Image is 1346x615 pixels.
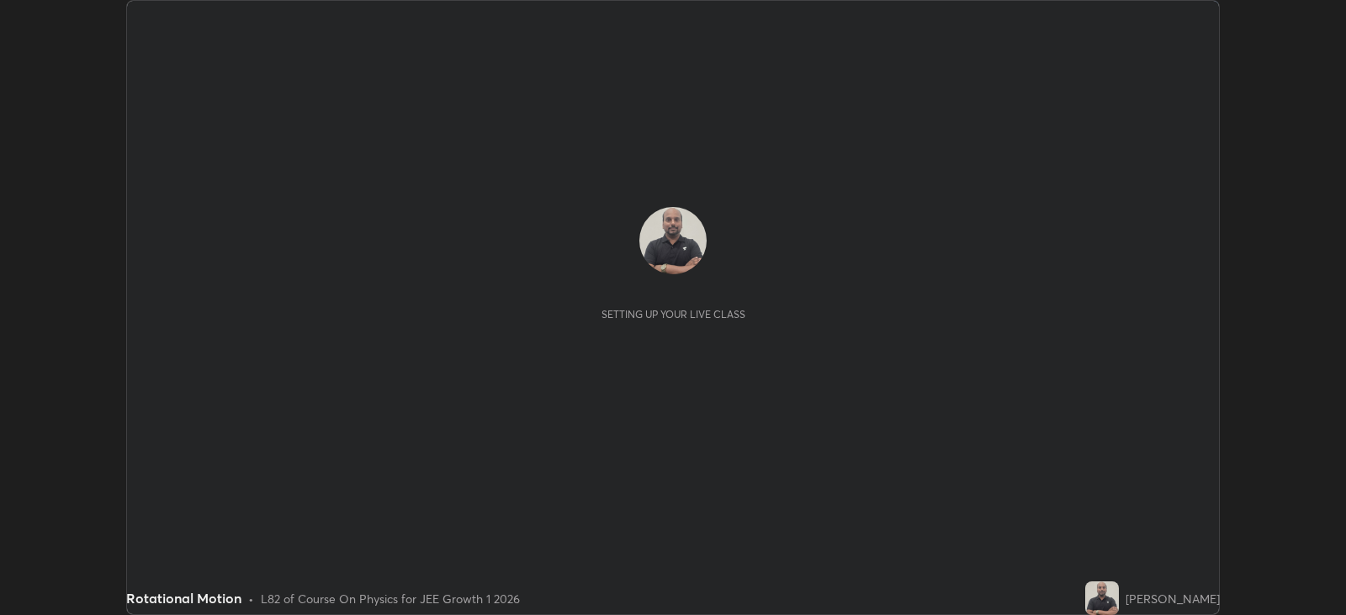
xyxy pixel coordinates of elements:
[601,308,745,321] div: Setting up your live class
[1126,590,1220,607] div: [PERSON_NAME]
[639,207,707,274] img: ad3d2bda629b4948a669726d637ff7c6.jpg
[248,590,254,607] div: •
[126,588,241,608] div: Rotational Motion
[1085,581,1119,615] img: ad3d2bda629b4948a669726d637ff7c6.jpg
[261,590,520,607] div: L82 of Course On Physics for JEE Growth 1 2026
